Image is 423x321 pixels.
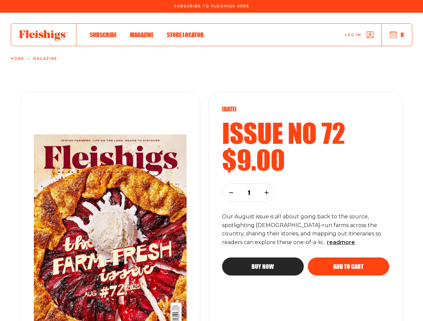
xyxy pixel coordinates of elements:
[222,146,389,173] h2: $9.00
[222,119,389,146] h2: Issue no 72
[390,31,404,38] button: 0
[33,57,57,61] a: Magazine
[222,105,389,113] p: [DATE]
[252,263,274,270] span: Buy now
[90,30,117,39] a: Subscribe
[333,263,363,270] span: Add to cart
[173,4,251,8] a: Subscribe To Fleishigs Here
[222,257,303,276] button: Buy now
[244,189,253,196] p: 1
[167,31,204,38] span: Store locator
[222,212,389,247] p: Our August issue is all about going back to the source, spotlighting [DEMOGRAPHIC_DATA]-run farms...
[11,57,24,61] a: Home
[90,31,117,38] span: Subscribe
[345,31,373,38] a: Log in
[174,4,249,8] span: Subscribe To Fleishigs Here
[130,30,153,39] a: Magazine
[130,31,153,38] span: Magazine
[327,239,355,245] span: read more
[167,30,204,39] a: Store locator
[308,257,389,276] button: Add to cart
[345,32,361,37] span: Log in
